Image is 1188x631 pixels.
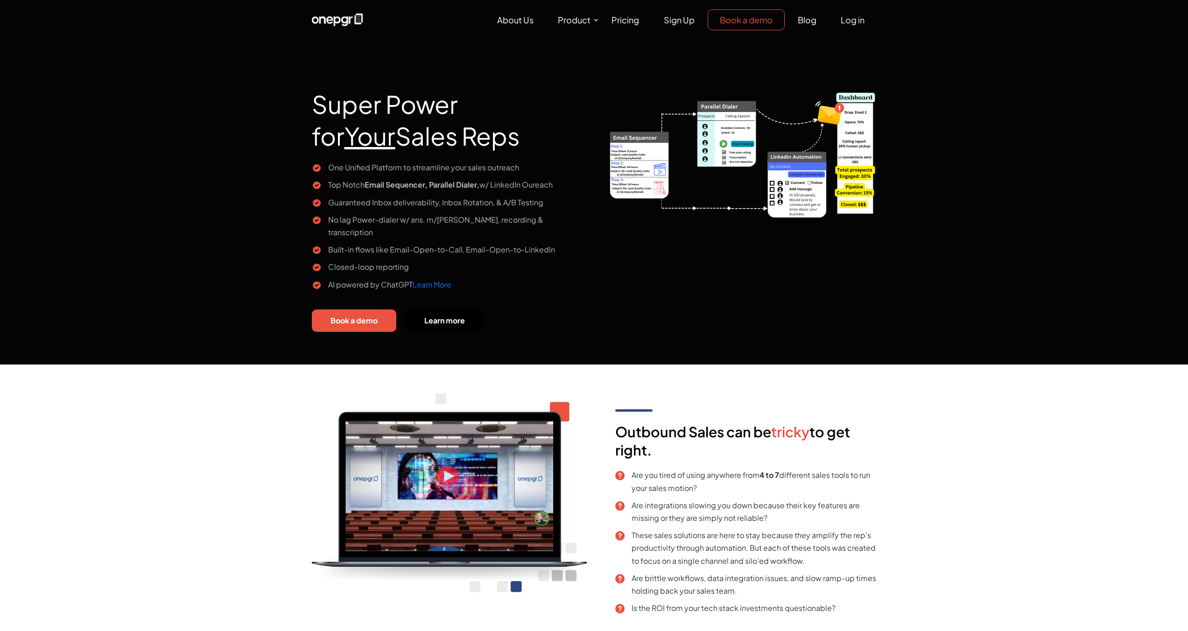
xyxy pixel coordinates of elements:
[615,499,877,524] li: Are integrations slowing you down because their key features are missing or they are simply not r...
[615,572,877,597] li: Are brittle workflows, data integration issues, and slow ramp-up times holding back your sales team.
[312,309,396,332] a: Book a demo
[615,469,877,494] li: Are you tired of using anywhere from different sales tools to run your sales motion?
[312,393,587,592] img: home-second-img.png
[312,65,587,161] h1: Super Power for Sales Reps
[615,529,877,567] li: These sales solutions are here to stay because they amplify the rep's productivity through automa...
[829,10,876,30] a: Log in
[413,280,451,289] a: Learn More
[312,196,587,209] li: Guaranteed Inbox deliverability, Inbox Rotation, & A/B Testing
[601,65,877,220] img: multi-channel
[600,10,651,30] a: Pricing
[708,9,785,30] a: Book a demo
[312,161,587,174] li: One Unified Platform to streamline your sales outreach
[546,10,600,30] a: Product
[312,213,587,238] li: No lag Power-dialer w/ ans. m/[PERSON_NAME], recording & transcription
[759,470,779,480] b: 4 to 7
[615,602,877,614] li: Is the ROI from your tech stack investments questionable?
[365,180,479,189] b: Email Sequencer, Parallel Dialer,
[312,243,587,256] li: Built-in flows like Email-Open-to-Call, Email-Open-to-LinkedIn
[771,423,809,441] span: tricky
[312,178,587,191] li: Top Notch w/ LinkedIn Oureach
[312,260,587,273] li: Closed-loop reporting
[652,10,706,30] a: Sign Up
[615,423,877,469] h2: Outbound Sales can be to get right.
[786,10,828,30] a: Blog
[485,10,545,30] a: About Us
[344,120,395,151] u: Your
[312,278,587,291] li: AI powered by ChatGPT
[406,309,484,332] a: Learn more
